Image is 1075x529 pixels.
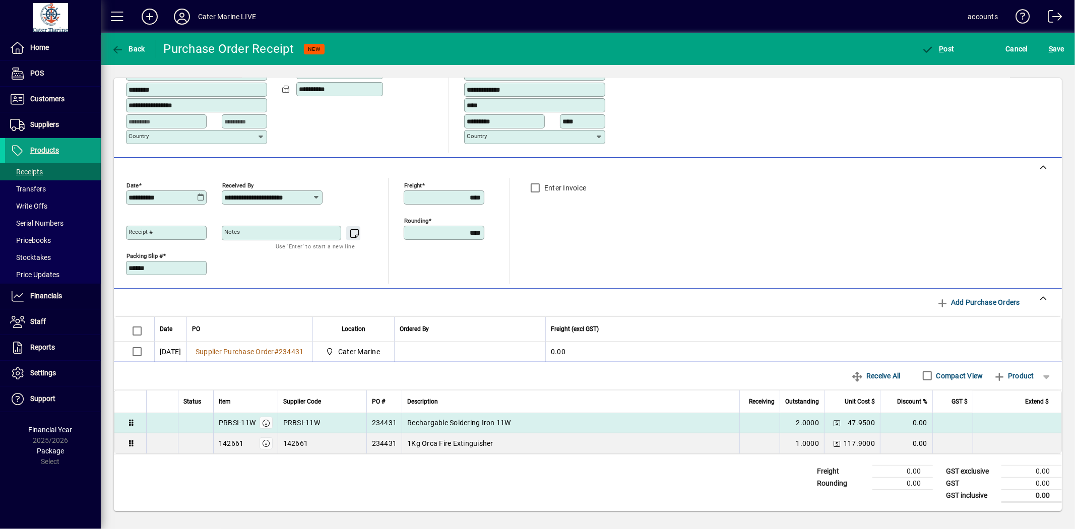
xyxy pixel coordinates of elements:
[10,202,47,210] span: Write Offs
[192,346,307,357] a: Supplier Purchase Order#234431
[845,396,875,407] span: Unit Cost $
[219,438,244,448] div: 142661
[10,168,43,176] span: Receipts
[192,323,307,335] div: PO
[551,323,599,335] span: Freight (excl GST)
[968,9,998,25] div: accounts
[192,323,200,335] span: PO
[278,413,366,433] td: PRBSI-11W
[1001,465,1062,477] td: 0.00
[1046,40,1067,58] button: Save
[5,61,101,86] a: POS
[897,396,927,407] span: Discount %
[30,146,59,154] span: Products
[10,236,51,244] span: Pricebooks
[844,438,875,448] span: 117.9000
[5,87,101,112] a: Customers
[934,371,983,381] label: Compact View
[30,69,44,77] span: POS
[467,133,487,140] mat-label: Country
[939,45,944,53] span: P
[37,447,64,455] span: Package
[780,433,824,453] td: 1.0000
[183,396,201,407] span: Status
[166,8,198,26] button: Profile
[283,396,321,407] span: Supplier Code
[278,433,366,453] td: 142661
[30,43,49,51] span: Home
[308,46,321,52] span: NEW
[109,40,148,58] button: Back
[848,418,875,428] span: 47.9500
[338,347,380,357] span: Cater Marine
[785,396,819,407] span: Outstanding
[812,477,872,489] td: Rounding
[545,342,1061,362] td: 0.00
[198,9,256,25] div: Cater Marine LIVE
[5,386,101,412] a: Support
[404,181,422,188] mat-label: Freight
[30,292,62,300] span: Financials
[5,35,101,60] a: Home
[5,163,101,180] a: Receipts
[5,309,101,335] a: Staff
[542,183,586,193] label: Enter Invoice
[219,418,256,428] div: PRBSI-11W
[5,284,101,309] a: Financials
[160,323,181,335] div: Date
[993,368,1034,384] span: Product
[880,433,932,453] td: 0.00
[1040,2,1062,35] a: Logout
[30,343,55,351] span: Reports
[5,249,101,266] a: Stocktakes
[872,465,933,477] td: 0.00
[10,185,46,193] span: Transfers
[402,433,739,453] td: 1Kg Orca Fire Extinguisher
[952,396,968,407] span: GST $
[848,367,905,385] button: Receive All
[872,477,933,489] td: 0.00
[222,181,254,188] mat-label: Received by
[127,181,139,188] mat-label: Date
[276,240,355,252] mat-hint: Use 'Enter' to start a new line
[366,433,402,453] td: 234431
[129,133,149,140] mat-label: Country
[10,253,51,261] span: Stocktakes
[5,180,101,197] a: Transfers
[936,294,1020,310] span: Add Purchase Orders
[29,426,73,434] span: Financial Year
[812,465,872,477] td: Freight
[5,215,101,232] a: Serial Numbers
[400,323,429,335] span: Ordered By
[880,413,932,433] td: 0.00
[30,369,56,377] span: Settings
[922,45,955,53] span: ost
[988,367,1039,385] button: Product
[30,95,65,103] span: Customers
[372,396,385,407] span: PO #
[134,8,166,26] button: Add
[402,413,739,433] td: Rechargable Soldering Iron 11W
[941,465,1001,477] td: GST exclusive
[919,40,957,58] button: Post
[1003,40,1031,58] button: Cancel
[941,489,1001,502] td: GST inclusive
[196,348,274,356] span: Supplier Purchase Order
[5,197,101,215] a: Write Offs
[274,348,279,356] span: #
[1001,477,1062,489] td: 0.00
[852,368,901,384] span: Receive All
[342,323,365,335] span: Location
[129,228,153,235] mat-label: Receipt #
[323,346,385,358] span: Cater Marine
[10,219,64,227] span: Serial Numbers
[830,436,844,450] button: Change Price Levels
[407,396,438,407] span: Description
[1025,396,1049,407] span: Extend $
[160,323,172,335] span: Date
[1049,45,1053,53] span: S
[1006,41,1028,57] span: Cancel
[5,361,101,386] a: Settings
[932,293,1024,311] button: Add Purchase Orders
[224,228,240,235] mat-label: Notes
